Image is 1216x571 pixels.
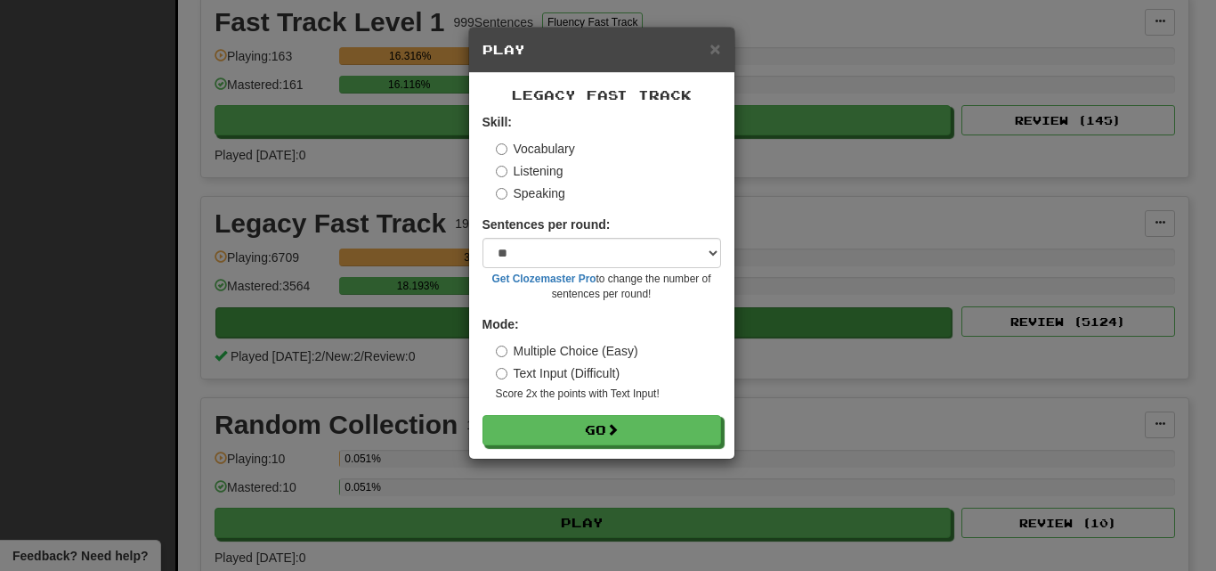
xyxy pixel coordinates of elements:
[709,38,720,59] span: ×
[482,115,512,129] strong: Skill:
[492,273,596,285] a: Get Clozemaster Pro
[482,415,721,445] button: Go
[709,39,720,58] button: Close
[496,364,620,382] label: Text Input (Difficult)
[496,162,563,180] label: Listening
[496,342,638,360] label: Multiple Choice (Easy)
[496,368,507,379] input: Text Input (Difficult)
[496,387,721,402] small: Score 2x the points with Text Input !
[496,188,507,200] input: Speaking
[496,166,507,177] input: Listening
[482,272,721,302] small: to change the number of sentences per round!
[496,143,507,155] input: Vocabulary
[496,140,575,158] label: Vocabulary
[482,216,611,233] label: Sentences per round:
[496,184,565,202] label: Speaking
[512,87,692,102] span: Legacy Fast Track
[496,346,507,357] input: Multiple Choice (Easy)
[482,41,721,59] h5: Play
[482,317,519,331] strong: Mode:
